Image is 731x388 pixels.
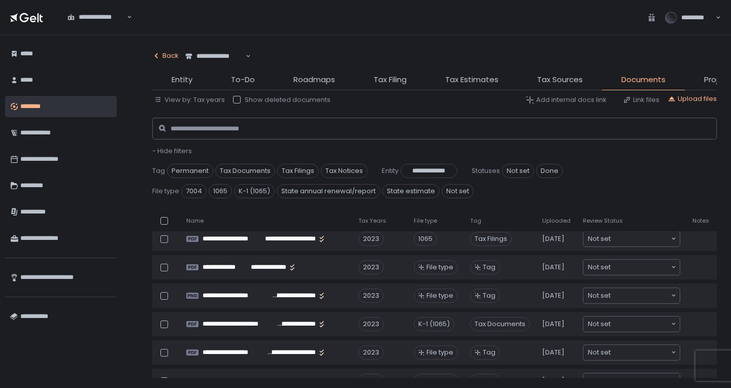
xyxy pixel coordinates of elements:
[321,164,368,178] span: Tax Notices
[181,184,207,198] span: 7004
[483,263,495,272] span: Tag
[483,291,495,300] span: Tag
[583,217,623,225] span: Review Status
[542,263,564,272] span: [DATE]
[358,217,386,225] span: Tax Years
[414,317,454,331] div: K-1 (1065)
[154,95,225,104] button: View by: Tax years
[125,12,126,22] input: Search for option
[426,376,453,385] span: File type
[426,263,453,272] span: File type
[358,232,384,246] div: 2023
[215,164,275,178] span: Tax Documents
[152,166,165,175] span: Tag
[152,46,179,66] button: Back
[152,146,192,156] span: - Hide filters
[186,217,204,225] span: Name
[470,232,512,246] span: Tax Filings
[542,320,564,329] span: [DATE]
[502,164,534,178] span: Not set
[382,184,440,198] span: State estimate
[172,74,192,86] span: Entity
[583,316,680,332] div: Search for option
[668,94,717,103] button: Upload files
[483,348,495,357] span: Tag
[542,291,564,300] span: [DATE]
[277,184,380,198] span: State annual renewal/report
[244,51,245,61] input: Search for option
[583,345,680,360] div: Search for option
[621,74,666,86] span: Documents
[231,74,255,86] span: To-Do
[470,217,481,225] span: Tag
[583,260,680,275] div: Search for option
[526,95,607,104] button: Add internal docs link
[358,317,384,331] div: 2023
[152,147,192,156] button: - Hide filters
[374,74,407,86] span: Tax Filing
[426,348,453,357] span: File type
[611,234,670,244] input: Search for option
[209,184,232,198] span: 1065
[692,217,709,225] span: Notes
[293,74,335,86] span: Roadmaps
[583,288,680,303] div: Search for option
[542,234,564,243] span: [DATE]
[414,217,437,225] span: File type
[583,231,680,246] div: Search for option
[382,166,398,175] span: Entity
[152,187,179,196] span: File type
[623,95,659,104] button: Link files
[472,166,500,175] span: Statuses
[542,376,564,385] span: [DATE]
[611,319,670,329] input: Search for option
[588,291,611,301] span: Not set
[537,74,583,86] span: Tax Sources
[179,46,251,67] div: Search for option
[588,347,611,358] span: Not set
[61,7,132,28] div: Search for option
[234,184,275,198] span: K-1 (1065)
[542,348,564,357] span: [DATE]
[358,260,384,274] div: 2023
[588,376,611,386] span: Not set
[611,262,670,272] input: Search for option
[588,234,611,244] span: Not set
[542,217,571,225] span: Uploaded
[358,374,384,388] div: 2023
[426,291,453,300] span: File type
[414,232,437,246] div: 1065
[358,289,384,303] div: 2023
[611,376,670,386] input: Search for option
[442,184,474,198] span: Not set
[611,291,670,301] input: Search for option
[611,347,670,358] input: Search for option
[536,164,563,178] span: Done
[167,164,213,178] span: Permanent
[152,51,179,60] div: Back
[588,319,611,329] span: Not set
[483,376,495,385] span: Tag
[358,345,384,360] div: 2023
[445,74,499,86] span: Tax Estimates
[277,164,319,178] span: Tax Filings
[470,317,530,331] span: Tax Documents
[588,262,611,272] span: Not set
